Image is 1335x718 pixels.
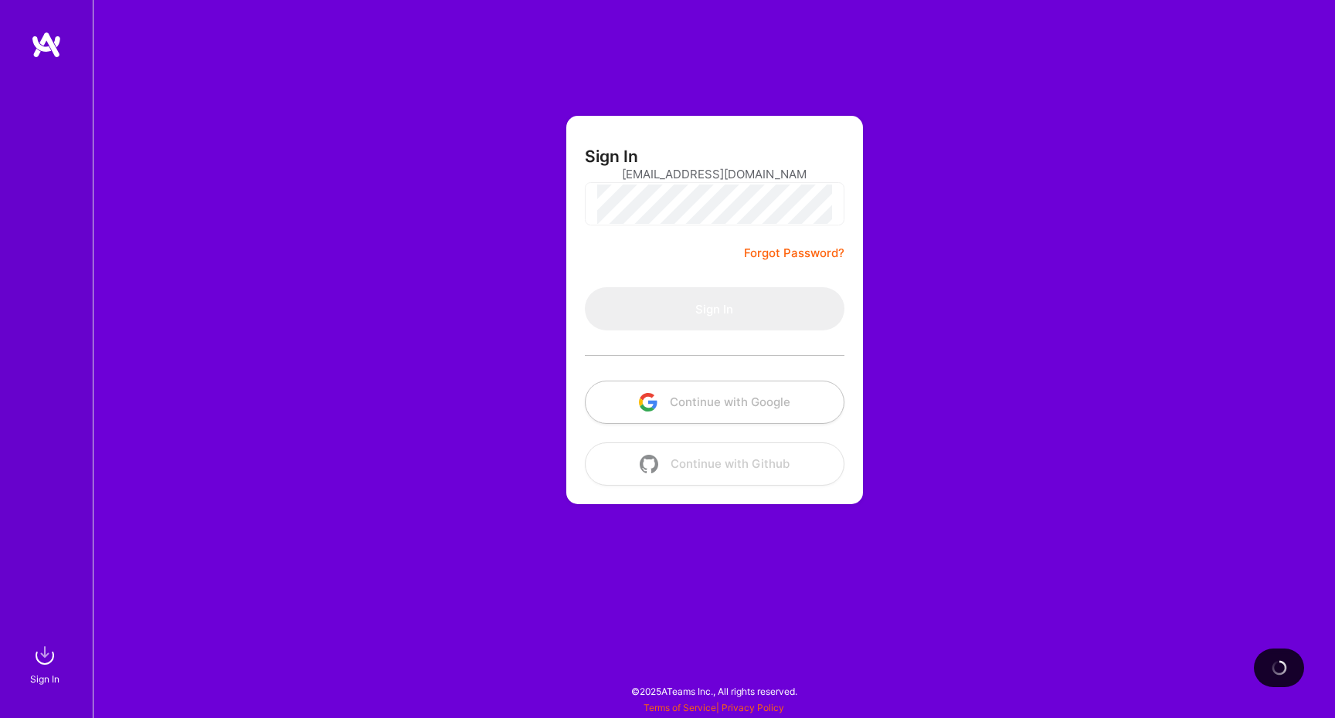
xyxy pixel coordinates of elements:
[744,244,844,262] a: Forgot Password?
[93,672,1335,710] div: © 2025 ATeams Inc., All rights reserved.
[31,31,62,59] img: logo
[585,442,844,486] button: Continue with Github
[585,381,844,424] button: Continue with Google
[585,287,844,330] button: Sign In
[644,702,784,713] span: |
[30,671,59,687] div: Sign In
[32,640,60,687] a: sign inSign In
[1272,660,1287,676] img: loading
[639,393,657,411] img: icon
[644,702,716,713] a: Terms of Service
[585,147,638,166] h3: Sign In
[29,640,60,671] img: sign in
[722,702,784,713] a: Privacy Policy
[640,455,658,473] img: icon
[622,154,807,194] input: Email...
